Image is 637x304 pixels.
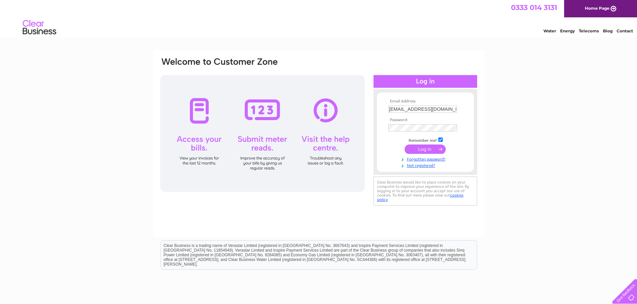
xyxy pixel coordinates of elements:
[388,156,464,162] a: Forgotten password?
[405,144,446,154] input: Submit
[374,177,477,206] div: Clear Business would like to place cookies on your computer to improve your experience of the sit...
[617,28,633,33] a: Contact
[543,28,556,33] a: Water
[387,136,464,143] td: Remember me?
[560,28,575,33] a: Energy
[161,4,477,32] div: Clear Business is a trading name of Verastar Limited (registered in [GEOGRAPHIC_DATA] No. 3667643...
[579,28,599,33] a: Telecoms
[388,162,464,168] a: Not registered?
[511,3,557,12] a: 0333 014 3131
[387,118,464,122] th: Password:
[387,99,464,104] th: Email Address:
[22,17,57,38] img: logo.png
[377,193,463,202] a: cookies policy
[603,28,613,33] a: Blog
